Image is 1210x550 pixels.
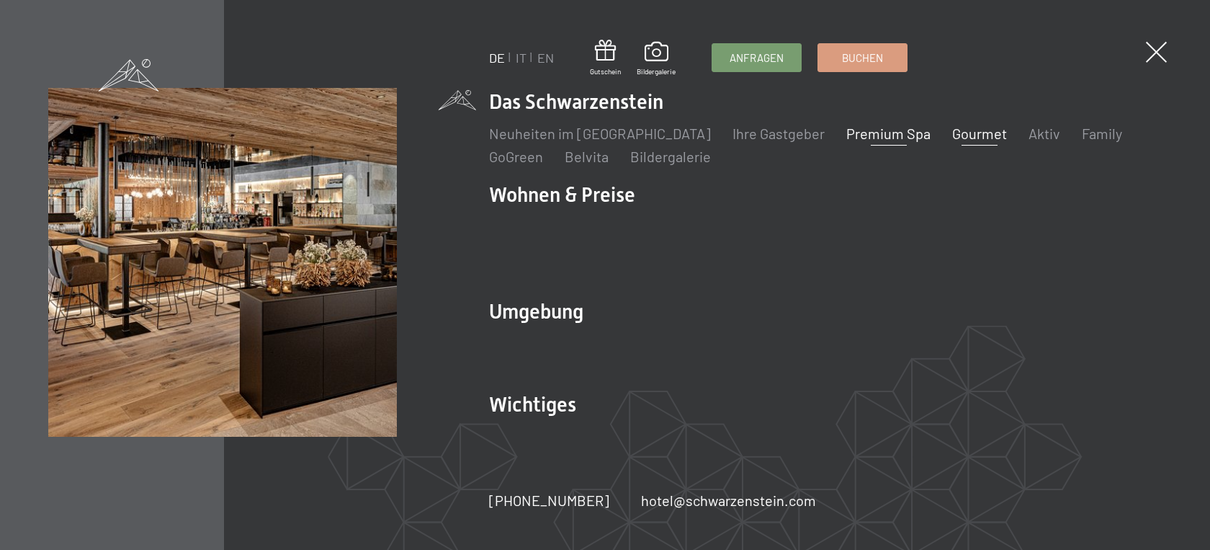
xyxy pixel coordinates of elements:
[1028,125,1060,142] a: Aktiv
[846,125,931,142] a: Premium Spa
[637,66,676,76] span: Bildergalerie
[489,125,711,142] a: Neuheiten im [GEOGRAPHIC_DATA]
[712,44,801,71] a: Anfragen
[1082,125,1122,142] a: Family
[952,125,1007,142] a: Gourmet
[489,50,505,66] a: DE
[489,148,543,165] a: GoGreen
[818,44,907,71] a: Buchen
[565,148,609,165] a: Belvita
[590,66,621,76] span: Gutschein
[489,492,609,509] span: [PHONE_NUMBER]
[732,125,825,142] a: Ihre Gastgeber
[516,50,526,66] a: IT
[730,50,784,66] span: Anfragen
[641,490,816,510] a: hotel@schwarzenstein.com
[842,50,883,66] span: Buchen
[537,50,554,66] a: EN
[590,40,621,76] a: Gutschein
[630,148,711,165] a: Bildergalerie
[637,42,676,76] a: Bildergalerie
[489,490,609,510] a: [PHONE_NUMBER]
